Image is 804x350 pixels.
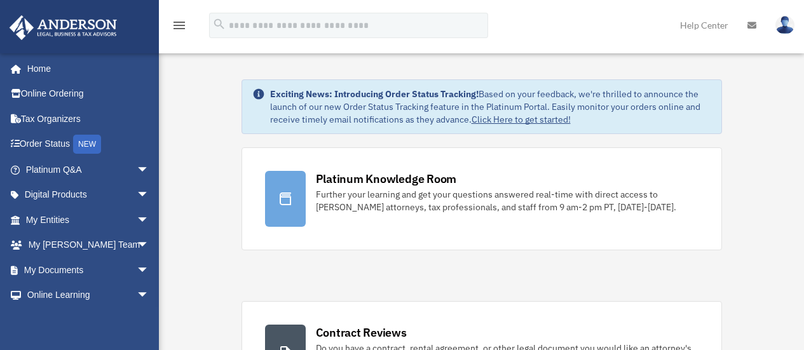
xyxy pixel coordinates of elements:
[775,16,794,34] img: User Pic
[9,81,168,107] a: Online Ordering
[73,135,101,154] div: NEW
[9,182,168,208] a: Digital Productsarrow_drop_down
[270,88,479,100] strong: Exciting News: Introducing Order Status Tracking!
[9,106,168,131] a: Tax Organizers
[270,88,711,126] div: Based on your feedback, we're thrilled to announce the launch of our new Order Status Tracking fe...
[9,157,168,182] a: Platinum Q&Aarrow_drop_down
[9,207,168,232] a: My Entitiesarrow_drop_down
[137,182,162,208] span: arrow_drop_down
[172,18,187,33] i: menu
[316,325,407,340] div: Contract Reviews
[137,157,162,183] span: arrow_drop_down
[137,232,162,259] span: arrow_drop_down
[212,17,226,31] i: search
[316,171,457,187] div: Platinum Knowledge Room
[172,22,187,33] a: menu
[137,207,162,233] span: arrow_drop_down
[9,131,168,158] a: Order StatusNEW
[9,283,168,308] a: Online Learningarrow_drop_down
[137,257,162,283] span: arrow_drop_down
[242,147,722,250] a: Platinum Knowledge Room Further your learning and get your questions answered real-time with dire...
[316,188,698,213] div: Further your learning and get your questions answered real-time with direct access to [PERSON_NAM...
[472,114,571,125] a: Click Here to get started!
[6,15,121,40] img: Anderson Advisors Platinum Portal
[137,283,162,309] span: arrow_drop_down
[9,257,168,283] a: My Documentsarrow_drop_down
[9,232,168,258] a: My [PERSON_NAME] Teamarrow_drop_down
[9,56,162,81] a: Home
